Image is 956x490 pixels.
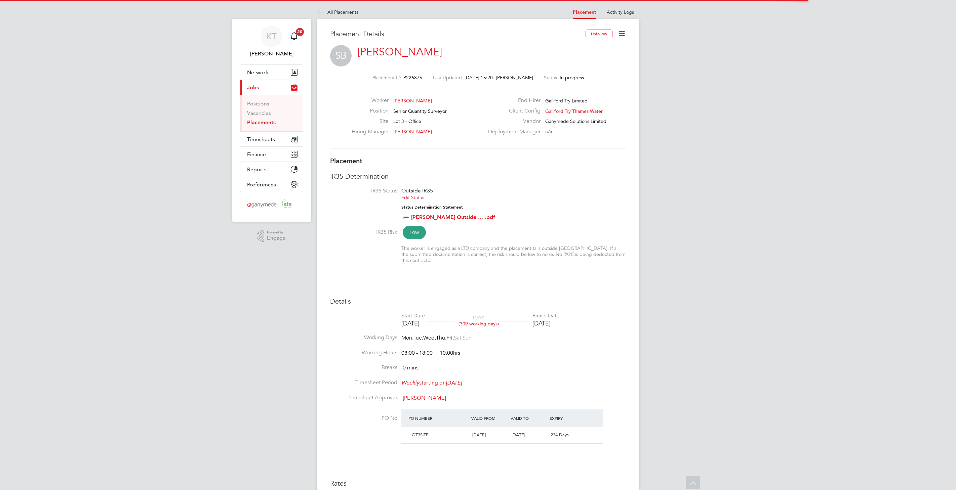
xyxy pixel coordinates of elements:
[545,129,552,135] span: n/a
[401,380,462,386] span: starting on
[240,26,303,58] a: KT[PERSON_NAME]
[484,118,541,125] label: Vendor
[240,65,303,80] button: Network
[247,119,276,126] a: Placements
[484,107,541,115] label: Client Config
[330,297,626,306] h3: Details
[240,132,303,146] button: Timesheets
[436,335,446,341] span: Thu,
[484,97,541,104] label: End Hirer
[545,118,606,124] span: Ganymede Solutions Limited
[413,335,423,341] span: Tue,
[560,75,584,81] span: In progress
[247,84,259,91] span: Jobs
[296,28,304,36] span: 20
[240,147,303,162] button: Finance
[544,75,557,81] label: Status
[352,97,389,104] label: Worker
[607,9,634,15] a: Activity Logs
[401,350,460,357] div: 08:00 - 18:00
[512,432,525,438] span: [DATE]
[446,380,462,386] em: [DATE]
[548,412,587,424] div: Expiry
[330,379,397,386] label: Timesheet Period
[330,394,397,401] label: Timesheet Approver
[411,214,495,220] a: [PERSON_NAME] Outside ... .pdf
[330,229,397,236] label: IR35 Risk
[247,69,268,76] span: Network
[401,205,463,210] strong: Status Determination Statement
[551,432,569,438] span: 234 Days
[545,108,603,114] span: Galliford Try Thames Water
[247,166,267,173] span: Reports
[423,335,436,341] span: Wed,
[409,432,429,438] span: LOT3SITE
[267,32,277,41] span: KT
[401,335,413,341] span: Mon,
[357,45,442,58] a: [PERSON_NAME]
[247,181,276,188] span: Preferences
[352,107,389,115] label: Position
[240,177,303,192] button: Preferences
[403,226,426,239] span: Low
[401,245,626,264] div: The worker is engaged as a LTD company and the placement falls outside [GEOGRAPHIC_DATA]. If all ...
[532,319,559,327] div: [DATE]
[352,118,389,125] label: Site
[232,19,311,222] nav: Main navigation
[459,321,499,327] span: (309 working days)
[496,75,533,81] span: [PERSON_NAME]
[267,230,286,235] span: Powered by
[330,349,397,356] label: Working Hours
[240,199,303,210] a: Go to home page
[401,194,424,201] a: Edit Status
[446,335,454,341] span: Fri,
[433,75,462,81] label: Last Updated
[240,80,303,95] button: Jobs
[267,235,286,241] span: Engage
[352,128,389,135] label: Hiring Manager
[470,412,509,424] div: Valid From
[393,118,421,124] span: Lot 3 - Office
[532,312,559,319] div: Finish Date
[330,30,581,38] h3: Placement Details
[403,75,422,81] span: P226875
[240,162,303,177] button: Reports
[401,380,419,386] em: Weekly
[247,110,271,116] a: Vacancies
[509,412,548,424] div: Valid To
[393,129,432,135] span: [PERSON_NAME]
[403,395,446,401] span: [PERSON_NAME]
[454,335,463,341] span: Sat,
[393,108,447,114] span: Senior Quantity Surveyor
[257,230,286,242] a: Powered byEngage
[372,75,401,81] label: Placement ID
[240,50,303,58] span: Katie Townend
[472,432,486,438] span: [DATE]
[330,187,397,194] label: IR35 Status
[586,30,612,38] button: Unfollow
[465,75,496,81] span: [DATE] 15:20 -
[240,95,303,131] div: Jobs
[247,100,269,107] a: Positions
[330,334,397,341] label: Working Days
[330,45,352,66] span: SB
[247,136,275,142] span: Timesheets
[455,315,502,327] div: DAYS
[287,26,301,47] a: 20
[330,415,397,422] label: PO No
[401,312,425,319] div: Start Date
[330,172,626,181] h3: IR35 Determination
[330,157,362,165] b: Placement
[436,350,460,356] span: 10.00hrs
[407,412,470,424] div: PO Number
[330,364,397,371] label: Breaks
[245,199,298,210] img: ganymedesolutions-logo-retina.png
[463,335,472,341] span: Sun
[401,187,433,194] span: Outside IR35
[545,98,588,104] span: Galliford Try Limited
[403,364,419,371] span: 0 mins
[484,128,541,135] label: Deployment Manager
[317,9,358,15] a: All Placements
[330,479,626,488] h3: Rates
[573,9,596,15] a: Placement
